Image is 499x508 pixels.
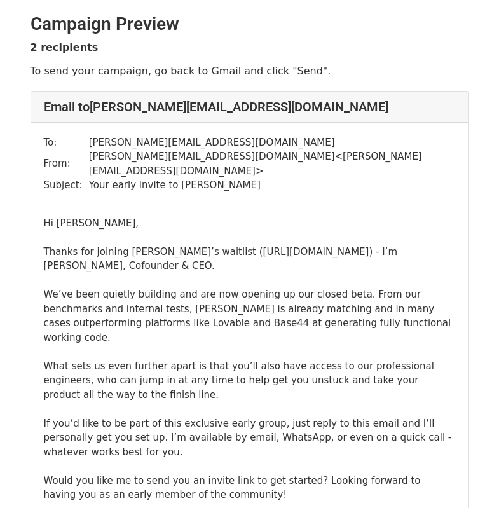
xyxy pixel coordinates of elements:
p: To send your campaign, go back to Gmail and click "Send". [31,64,469,78]
h4: Email to [PERSON_NAME][EMAIL_ADDRESS][DOMAIN_NAME] [44,99,456,114]
h2: Campaign Preview [31,13,469,35]
td: [PERSON_NAME][EMAIL_ADDRESS][DOMAIN_NAME] [89,135,456,150]
td: [PERSON_NAME][EMAIL_ADDRESS][DOMAIN_NAME] < [PERSON_NAME][EMAIL_ADDRESS][DOMAIN_NAME] > [89,149,456,178]
td: From: [44,149,89,178]
td: Subject: [44,178,89,193]
strong: 2 recipients [31,41,99,53]
td: Your early invite to [PERSON_NAME] [89,178,456,193]
td: To: [44,135,89,150]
